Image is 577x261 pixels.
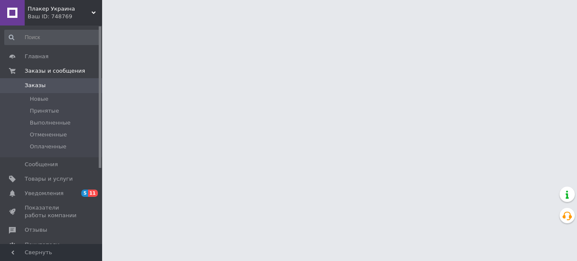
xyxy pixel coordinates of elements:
span: Отзывы [25,226,47,234]
span: Оплаченные [30,143,66,150]
span: Новые [30,95,49,103]
span: Главная [25,53,49,60]
span: Покупатели [25,241,60,249]
span: Уведомления [25,190,63,197]
div: Ваш ID: 748769 [28,13,102,20]
span: Заказы [25,82,46,89]
span: Сообщения [25,161,58,168]
span: Товары и услуги [25,175,73,183]
span: Выполненные [30,119,71,127]
span: 11 [88,190,98,197]
span: Заказы и сообщения [25,67,85,75]
span: 5 [81,190,88,197]
input: Поиск [4,30,100,45]
span: Принятые [30,107,59,115]
span: Показатели работы компании [25,204,79,219]
span: Плакер Украина [28,5,91,13]
span: Отмененные [30,131,67,139]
